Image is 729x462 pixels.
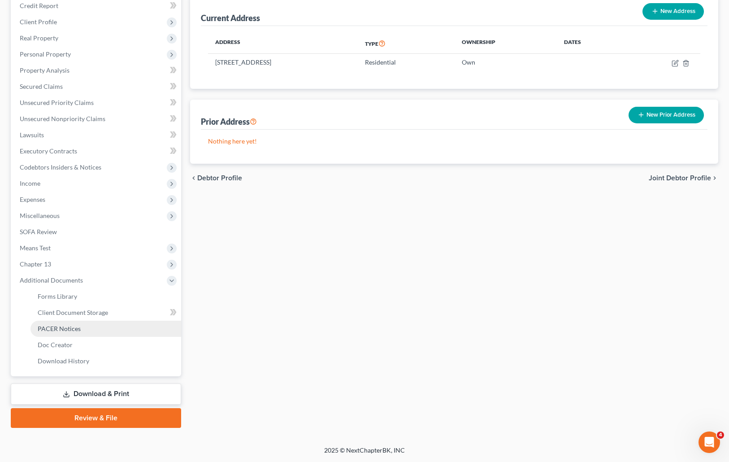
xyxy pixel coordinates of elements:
th: Dates [557,33,624,54]
span: Codebtors Insiders & Notices [20,163,101,171]
a: Download & Print [11,384,181,405]
span: Doc Creator [38,341,73,349]
span: Download History [38,357,89,365]
iframe: Intercom live chat [699,431,720,453]
div: 2025 © NextChapterBK, INC [109,446,620,462]
button: New Address [642,3,704,20]
td: Own [455,54,557,71]
a: SOFA Review [13,224,181,240]
a: Secured Claims [13,78,181,95]
span: SOFA Review [20,228,57,235]
span: Means Test [20,244,51,252]
span: PACER Notices [38,325,81,332]
a: Client Document Storage [30,305,181,321]
span: Forms Library [38,292,77,300]
span: Personal Property [20,50,71,58]
a: Property Analysis [13,62,181,78]
i: chevron_right [711,174,718,182]
p: Nothing here yet! [208,137,701,146]
button: New Prior Address [629,107,704,123]
div: Prior Address [201,116,257,127]
span: Unsecured Priority Claims [20,99,94,106]
a: Review & File [11,408,181,428]
a: Unsecured Nonpriority Claims [13,111,181,127]
a: Lawsuits [13,127,181,143]
span: Credit Report [20,2,58,9]
span: Client Document Storage [38,309,108,316]
a: Executory Contracts [13,143,181,159]
span: Chapter 13 [20,260,51,268]
span: Expenses [20,196,45,203]
a: Unsecured Priority Claims [13,95,181,111]
div: Current Address [201,13,260,23]
span: 4 [717,431,724,439]
th: Ownership [455,33,557,54]
a: Download History [30,353,181,369]
span: Income [20,179,40,187]
span: Secured Claims [20,83,63,90]
span: Miscellaneous [20,212,60,219]
a: Forms Library [30,288,181,305]
th: Address [208,33,358,54]
span: Executory Contracts [20,147,77,155]
button: chevron_left Debtor Profile [190,174,242,182]
span: Joint Debtor Profile [649,174,711,182]
span: Debtor Profile [197,174,242,182]
a: Doc Creator [30,337,181,353]
td: Residential [358,54,454,71]
span: Unsecured Nonpriority Claims [20,115,105,122]
th: Type [358,33,454,54]
span: Property Analysis [20,66,69,74]
span: Client Profile [20,18,57,26]
span: Additional Documents [20,276,83,284]
a: PACER Notices [30,321,181,337]
span: Lawsuits [20,131,44,139]
td: [STREET_ADDRESS] [208,54,358,71]
span: Real Property [20,34,58,42]
i: chevron_left [190,174,197,182]
button: Joint Debtor Profile chevron_right [649,174,718,182]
